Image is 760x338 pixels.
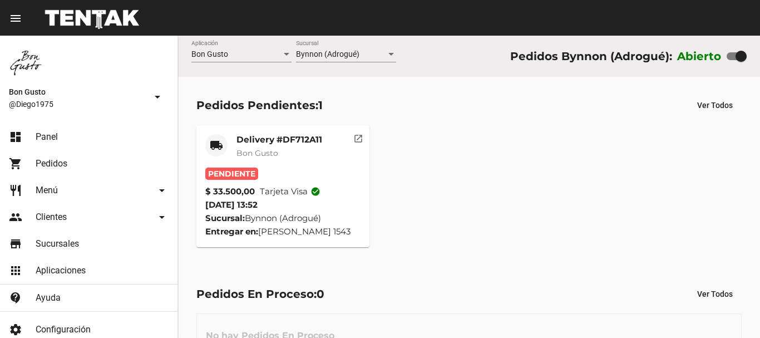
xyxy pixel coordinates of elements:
span: Ver Todos [697,290,733,298]
span: Clientes [36,212,67,223]
mat-icon: local_shipping [210,139,223,152]
mat-icon: arrow_drop_down [151,90,164,104]
mat-icon: dashboard [9,130,22,144]
span: Pendiente [205,168,258,180]
strong: $ 33.500,00 [205,185,255,198]
mat-icon: menu [9,12,22,25]
mat-card-title: Delivery #DF712A11 [236,134,322,145]
span: Bon Gusto [236,148,278,158]
mat-icon: apps [9,264,22,277]
button: Ver Todos [688,284,742,304]
mat-icon: people [9,210,22,224]
mat-icon: store [9,237,22,251]
span: Pedidos [36,158,67,169]
span: 1 [318,99,323,112]
span: [DATE] 13:52 [205,199,258,210]
mat-icon: contact_support [9,291,22,305]
span: Sucursales [36,238,79,249]
label: Abierto [677,47,722,65]
div: Pedidos Bynnon (Adrogué): [510,47,672,65]
span: Panel [36,131,58,143]
strong: Entregar en: [205,226,258,237]
button: Ver Todos [688,95,742,115]
mat-icon: check_circle [310,187,320,197]
mat-icon: settings [9,323,22,336]
div: [PERSON_NAME] 1543 [205,225,361,238]
mat-icon: restaurant [9,184,22,197]
mat-icon: arrow_drop_down [155,184,169,197]
mat-icon: open_in_new [353,132,363,142]
mat-icon: shopping_cart [9,157,22,170]
span: 0 [317,287,324,301]
span: Menú [36,185,58,196]
span: Bon Gusto [191,50,228,58]
span: Configuración [36,324,91,335]
strong: Sucursal: [205,213,245,223]
span: Bon Gusto [9,85,146,99]
span: Ver Todos [697,101,733,110]
img: 8570adf9-ca52-4367-b116-ae09c64cf26e.jpg [9,45,45,80]
mat-icon: arrow_drop_down [155,210,169,224]
span: Tarjeta visa [260,185,320,198]
div: Pedidos Pendientes: [196,96,323,114]
span: Bynnon (Adrogué) [296,50,359,58]
span: Ayuda [36,292,61,303]
div: Pedidos En Proceso: [196,285,324,303]
span: Aplicaciones [36,265,86,276]
span: @Diego1975 [9,99,146,110]
div: Bynnon (Adrogué) [205,212,361,225]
